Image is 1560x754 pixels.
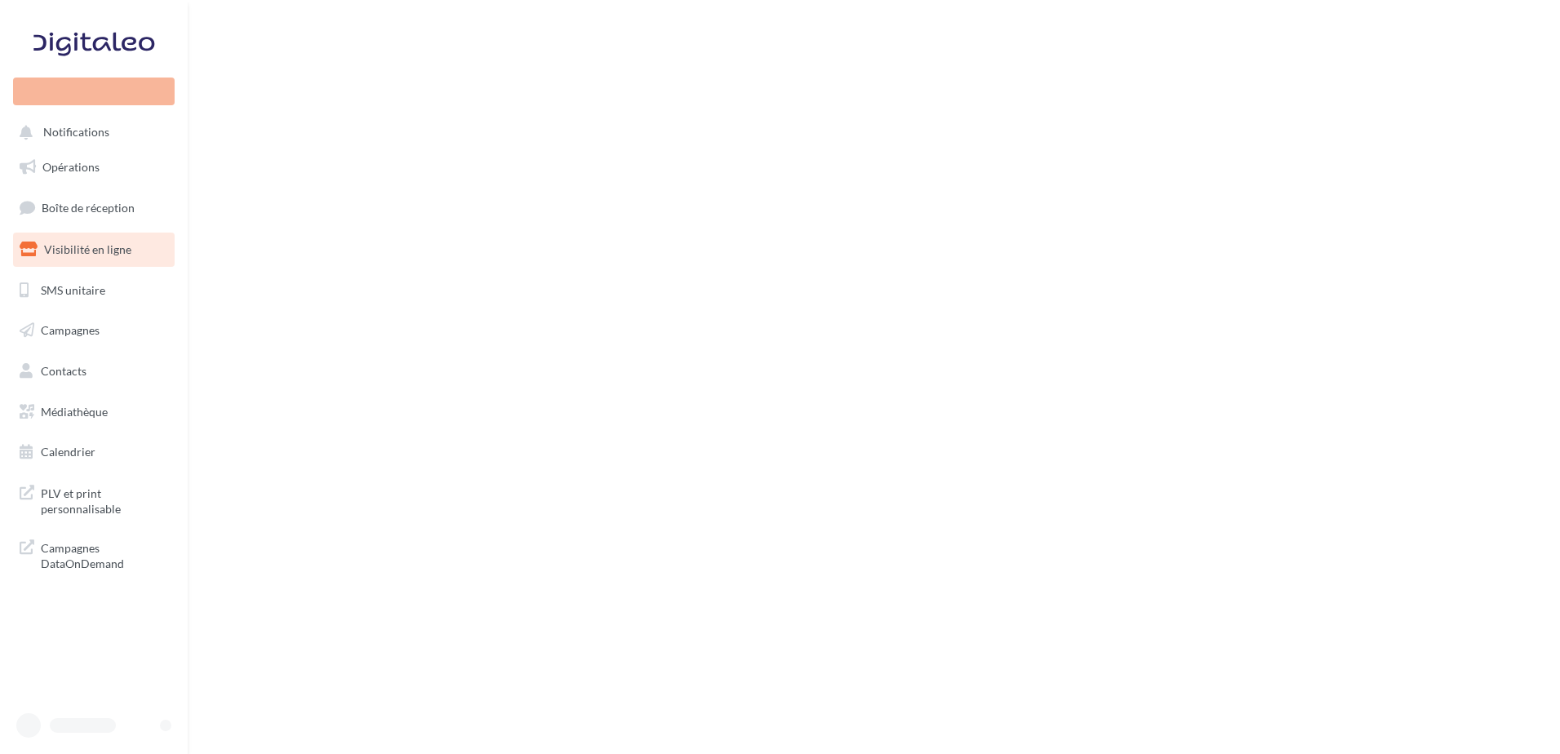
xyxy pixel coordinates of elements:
span: SMS unitaire [41,282,105,296]
span: Contacts [41,364,86,378]
span: Calendrier [41,445,95,459]
a: Boîte de réception [10,190,178,225]
a: Médiathèque [10,395,178,429]
span: Visibilité en ligne [44,242,131,256]
a: PLV et print personnalisable [10,476,178,524]
span: Boîte de réception [42,201,135,215]
span: PLV et print personnalisable [41,482,168,517]
span: Campagnes DataOnDemand [41,537,168,572]
a: Campagnes [10,313,178,348]
span: Campagnes [41,323,100,337]
a: Visibilité en ligne [10,233,178,267]
span: Notifications [43,126,109,140]
span: Médiathèque [41,405,108,419]
a: Opérations [10,150,178,184]
a: Calendrier [10,435,178,469]
a: Campagnes DataOnDemand [10,530,178,579]
div: Nouvelle campagne [13,78,175,105]
a: SMS unitaire [10,273,178,308]
a: Contacts [10,354,178,388]
span: Opérations [42,160,100,174]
